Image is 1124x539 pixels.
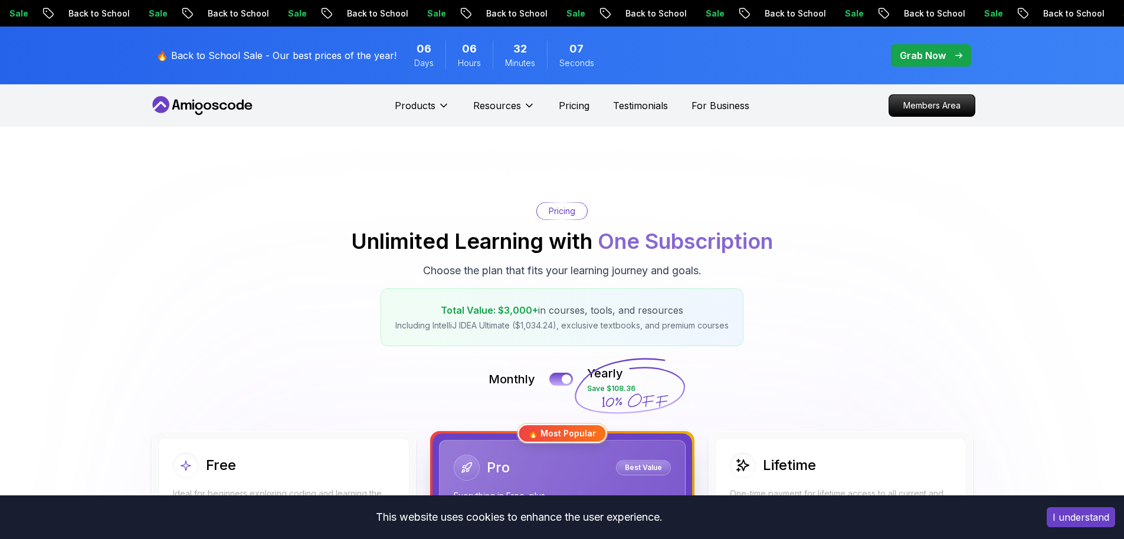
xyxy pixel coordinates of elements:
[763,456,816,475] h2: Lifetime
[730,488,952,511] p: One-time payment for lifetime access to all current and future courses.
[395,98,450,122] button: Products
[513,41,527,57] span: 32 Minutes
[9,504,1029,530] div: This website uses cookies to enhance the user experience.
[156,48,396,63] p: 🔥 Back to School Sale - Our best prices of the year!
[336,8,416,19] p: Back to School
[473,98,521,113] p: Resources
[423,262,702,279] p: Choose the plan that fits your learning journey and goals.
[487,458,510,477] h2: Pro
[414,57,434,69] span: Days
[549,205,575,217] p: Pricing
[555,8,593,19] p: Sale
[1047,507,1115,527] button: Accept cookies
[277,8,314,19] p: Sale
[559,98,589,113] a: Pricing
[441,304,538,316] span: Total Value: $3,000+
[694,8,732,19] p: Sale
[351,229,773,253] h2: Unlimited Learning with
[893,8,973,19] p: Back to School
[559,57,594,69] span: Seconds
[973,8,1011,19] p: Sale
[614,8,694,19] p: Back to School
[395,98,435,113] p: Products
[569,41,584,57] span: 7 Seconds
[462,41,477,57] span: 6 Hours
[505,57,535,69] span: Minutes
[137,8,175,19] p: Sale
[692,98,749,113] a: For Business
[834,8,871,19] p: Sale
[1032,8,1112,19] p: Back to School
[889,94,975,117] a: Members Area
[395,320,729,331] p: Including IntelliJ IDEA Ultimate ($1,034.24), exclusive textbooks, and premium courses
[489,371,535,387] p: Monthly
[458,57,481,69] span: Hours
[598,228,773,254] span: One Subscription
[889,95,975,116] p: Members Area
[196,8,277,19] p: Back to School
[475,8,555,19] p: Back to School
[206,456,236,475] h2: Free
[416,8,454,19] p: Sale
[395,303,729,317] p: in courses, tools, and resources
[473,98,535,122] button: Resources
[618,462,669,474] p: Best Value
[454,490,671,502] p: Everything in Free, plus
[753,8,834,19] p: Back to School
[900,48,946,63] p: Grab Now
[417,41,431,57] span: 6 Days
[613,98,668,113] a: Testimonials
[57,8,137,19] p: Back to School
[173,488,395,511] p: Ideal for beginners exploring coding and learning the basics for free.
